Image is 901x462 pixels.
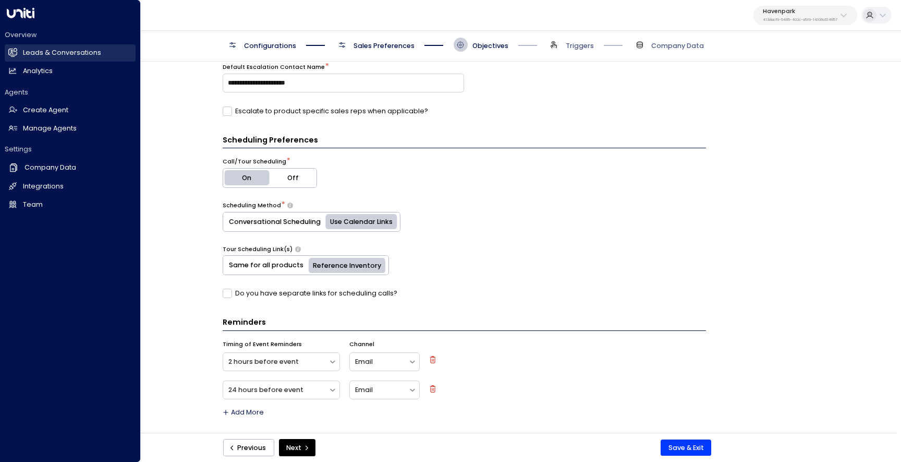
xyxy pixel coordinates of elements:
button: Provide the links that the agent should share with leads to directly book tours, either universal... [295,246,301,252]
span: Configurations [244,41,296,51]
h2: Overview [5,30,136,40]
label: Call/Tour Scheduling [223,158,286,166]
p: 413dacf9-5485-402c-a519-14108c614857 [763,18,837,22]
span: Company Data [651,41,704,51]
label: Escalate to product specific sales reps when applicable? [223,106,428,116]
span: Sales Preferences [354,41,415,51]
a: Analytics [5,63,136,80]
button: Conversational Scheduling [223,212,326,231]
button: Reference Inventory [309,256,388,275]
button: Next [279,439,315,457]
div: Platform [223,212,400,232]
button: Same for all products [223,256,309,275]
label: Channel [349,340,374,349]
button: Use Calendar Links [326,212,400,231]
button: On [223,169,270,187]
h2: Create Agent [23,105,68,115]
a: Leads & Conversations [5,44,136,62]
label: Scheduling Method [223,202,281,210]
span: Objectives [472,41,508,51]
button: Havenpark413dacf9-5485-402c-a519-14108c614857 [753,6,857,25]
a: Company Data [5,159,136,176]
label: Tour Scheduling Link(s) [223,245,293,254]
h2: Agents [5,88,136,97]
h2: Integrations [23,182,64,192]
a: Manage Agents [5,120,136,137]
label: Timing of Event Reminders [223,340,302,349]
h2: Company Data [25,163,76,173]
label: Do you have separate links for scheduling calls? [223,289,397,298]
div: Platform [223,168,317,188]
a: Create Agent [5,102,136,119]
button: Add More [223,409,264,416]
h3: Scheduling Preferences [223,135,706,148]
h2: Leads & Conversations [23,48,101,58]
span: Triggers [566,41,594,51]
label: Default Escalation Contact Name [223,63,325,72]
h2: Analytics [23,66,53,76]
button: Previous [223,439,274,457]
a: Team [5,196,136,214]
button: Save & Exit [661,440,711,456]
p: Havenpark [763,8,837,15]
div: Platform [223,255,389,275]
button: Off [270,169,316,187]
h2: Manage Agents [23,124,77,134]
a: Integrations [5,178,136,195]
button: Decide whether the agent should schedule tours or calls by providing options naturally within the... [287,203,293,209]
h2: Settings [5,145,136,154]
h3: Reminders [223,317,706,330]
h2: Team [23,200,43,210]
